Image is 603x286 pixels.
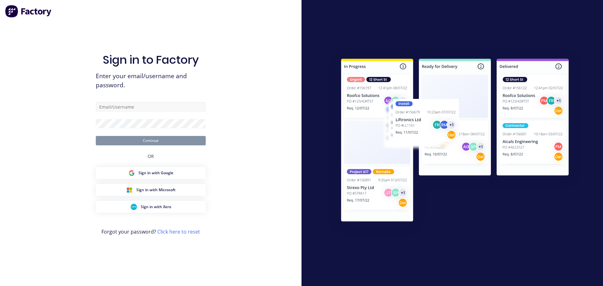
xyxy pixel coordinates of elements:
[157,228,200,235] a: Click here to reset
[131,204,137,210] img: Xero Sign in
[141,204,171,210] span: Sign in with Xero
[96,72,206,90] span: Enter your email/username and password.
[327,46,583,236] img: Sign in
[5,5,52,18] img: Factory
[96,167,206,179] button: Google Sign inSign in with Google
[101,228,200,235] span: Forgot your password?
[128,170,135,176] img: Google Sign in
[103,53,199,67] h1: Sign in to Factory
[136,187,176,193] span: Sign in with Microsoft
[96,102,206,111] input: Email/Username
[96,136,206,145] button: Continue
[126,187,133,193] img: Microsoft Sign in
[96,184,206,196] button: Microsoft Sign inSign in with Microsoft
[139,170,173,176] span: Sign in with Google
[148,145,154,167] div: OR
[96,201,206,213] button: Xero Sign inSign in with Xero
